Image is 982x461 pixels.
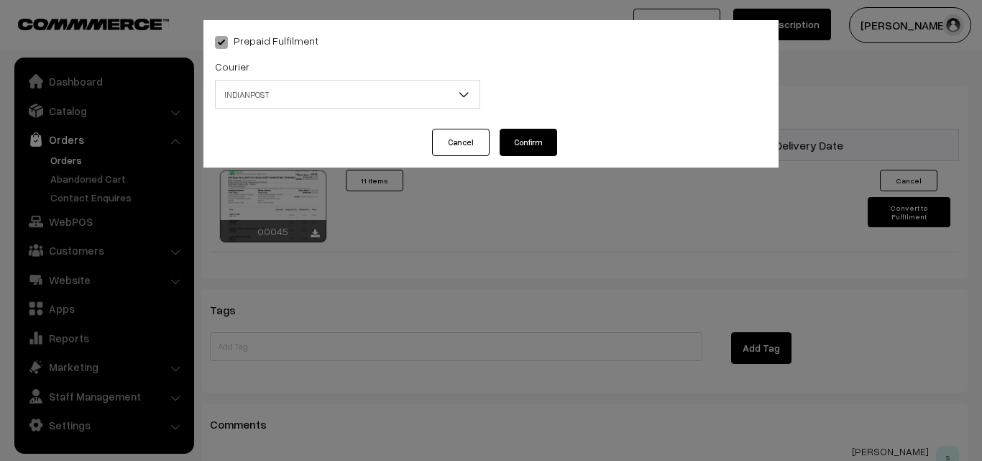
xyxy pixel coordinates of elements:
label: Courier [215,59,249,74]
button: Confirm [500,129,557,156]
label: Prepaid Fulfilment [215,33,318,48]
button: Cancel [432,129,490,156]
span: INDIANPOST [216,82,479,107]
span: INDIANPOST [215,80,480,109]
